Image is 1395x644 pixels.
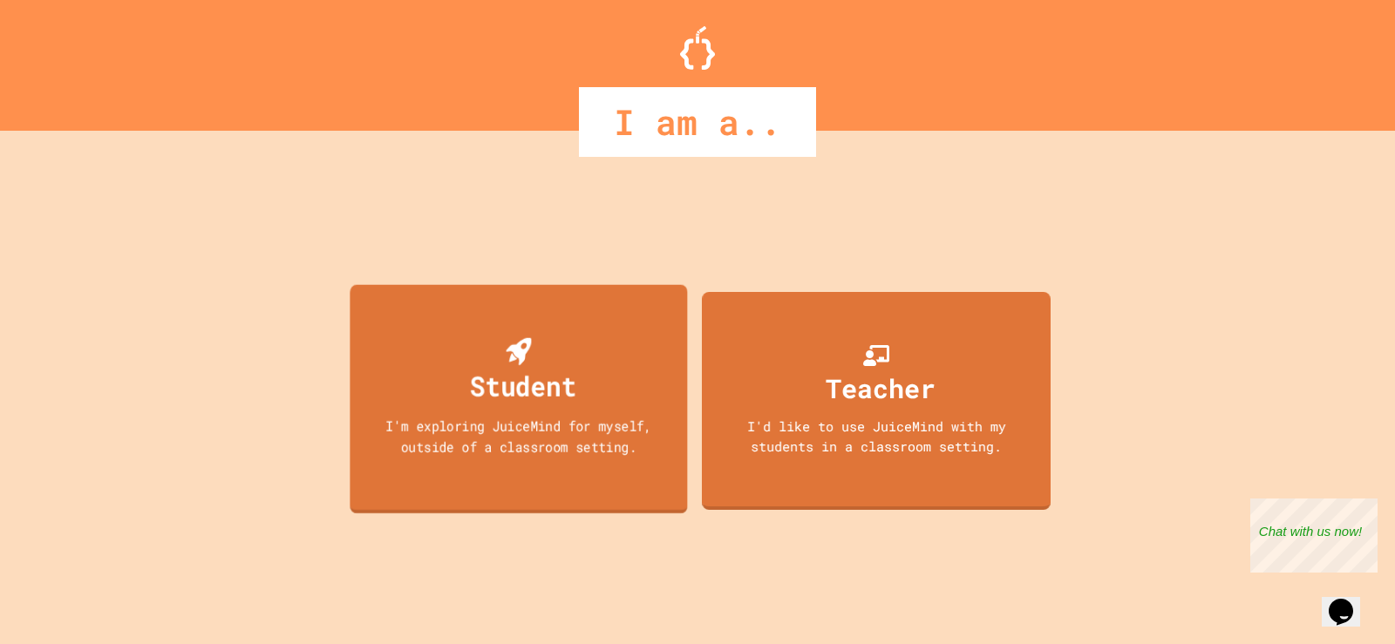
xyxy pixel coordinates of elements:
[826,369,936,408] div: Teacher
[680,26,715,70] img: Logo.svg
[719,417,1033,456] div: I'd like to use JuiceMind with my students in a classroom setting.
[1250,498,1378,573] iframe: chat widget
[367,415,670,456] div: I'm exploring JuiceMind for myself, outside of a classroom setting.
[579,87,816,157] div: I am a..
[1322,574,1378,627] iframe: chat widget
[470,365,576,406] div: Student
